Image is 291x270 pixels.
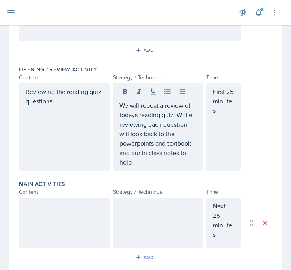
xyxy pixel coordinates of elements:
[26,87,103,106] p: Reviewing the reading quiz questions
[113,188,203,196] div: Strategy / Technique
[213,201,234,239] p: Next 25 minutes
[137,47,154,53] div: Add
[119,101,197,167] p: We will repeat a review of todays reading quiz. While reviewing each question will look back to t...
[113,73,203,82] div: Strategy / Technique
[19,180,65,188] label: Main Activities
[133,44,159,56] button: Add
[137,254,154,261] div: Add
[206,73,241,82] div: Time
[133,251,159,263] button: Add
[213,87,234,115] p: First 25 minutes
[19,73,110,82] div: Content
[19,66,97,73] label: Opening / Review Activity
[19,188,110,196] div: Content
[206,188,241,196] div: Time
